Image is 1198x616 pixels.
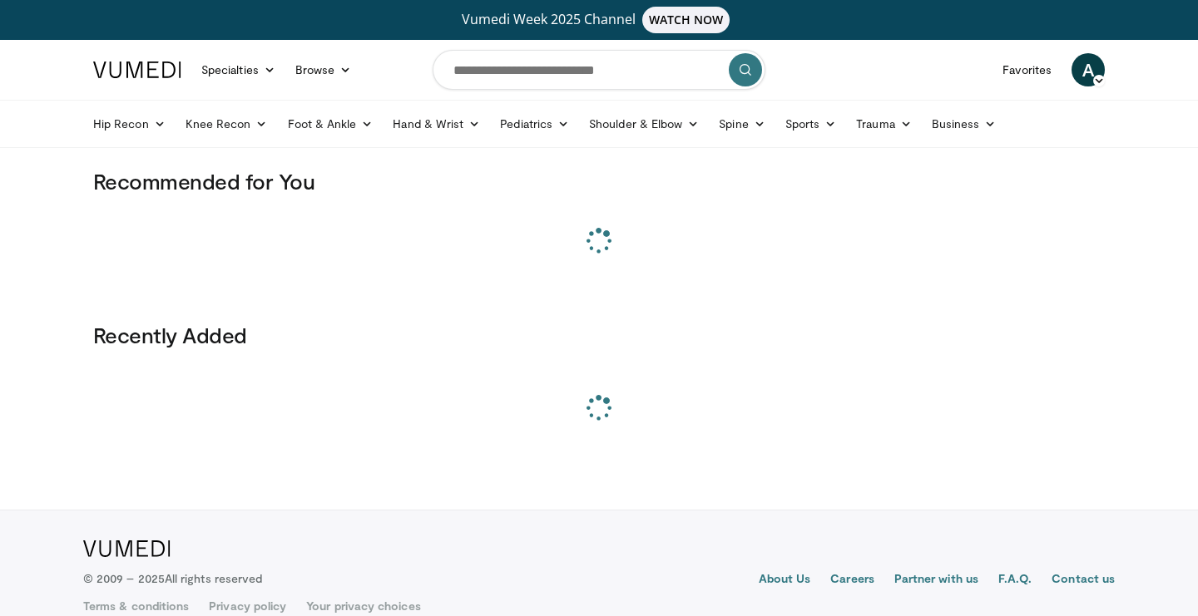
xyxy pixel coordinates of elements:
a: Trauma [846,107,922,140]
p: © 2009 – 2025 [83,570,262,587]
a: Sports [775,107,847,140]
img: VuMedi Logo [83,540,171,557]
a: F.A.Q. [998,570,1032,590]
a: Privacy policy [209,598,286,614]
a: Hand & Wrist [383,107,490,140]
a: Spine [709,107,775,140]
a: Terms & conditions [83,598,189,614]
a: Your privacy choices [306,598,420,614]
a: A [1072,53,1105,86]
span: WATCH NOW [642,7,730,33]
a: Browse [285,53,362,86]
a: Vumedi Week 2025 ChannelWATCH NOW [96,7,1102,33]
a: Specialties [191,53,285,86]
a: Shoulder & Elbow [579,107,709,140]
span: All rights reserved [165,571,262,585]
a: About Us [759,570,811,590]
a: Business [922,107,1007,140]
img: VuMedi Logo [93,62,181,78]
a: Favorites [993,53,1062,86]
a: Partner with us [894,570,978,590]
a: Careers [830,570,874,590]
h3: Recommended for You [93,168,1105,195]
input: Search topics, interventions [433,50,765,90]
a: Knee Recon [176,107,278,140]
a: Pediatrics [490,107,579,140]
a: Contact us [1052,570,1115,590]
a: Hip Recon [83,107,176,140]
a: Foot & Ankle [278,107,384,140]
h3: Recently Added [93,322,1105,348]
